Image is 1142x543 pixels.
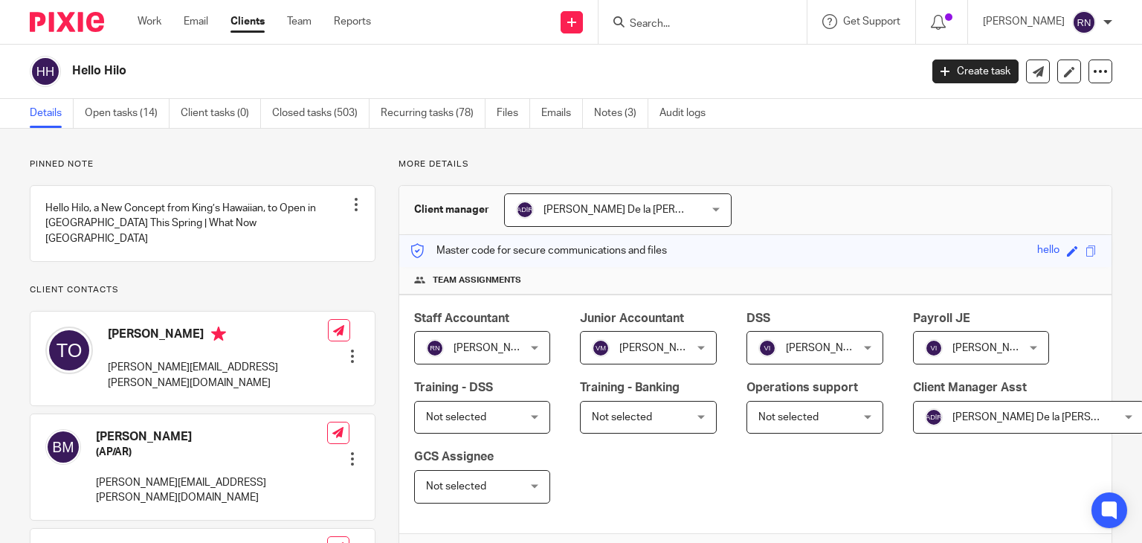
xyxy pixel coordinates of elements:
span: [PERSON_NAME] [454,343,535,353]
img: svg%3E [516,201,534,219]
h5: (AP/AR) [96,445,327,460]
input: Search [628,18,762,31]
a: Team [287,14,312,29]
span: [PERSON_NAME] [619,343,701,353]
span: Not selected [426,412,486,422]
p: Client contacts [30,284,375,296]
a: Closed tasks (503) [272,99,370,128]
img: svg%3E [45,429,81,465]
a: Details [30,99,74,128]
p: Pinned note [30,158,375,170]
span: [PERSON_NAME] [786,343,868,353]
a: Clients [230,14,265,29]
img: Pixie [30,12,104,32]
a: Audit logs [659,99,717,128]
span: Junior Accountant [580,312,684,324]
div: hello [1037,242,1059,260]
span: Team assignments [433,274,521,286]
a: Open tasks (14) [85,99,170,128]
span: Payroll JE [913,312,970,324]
span: Training - Banking [580,382,680,393]
span: Get Support [843,16,900,27]
a: Reports [334,14,371,29]
span: Not selected [426,481,486,492]
span: GCS Assignee [414,451,494,463]
a: Email [184,14,208,29]
p: [PERSON_NAME] [983,14,1065,29]
img: svg%3E [925,339,943,357]
a: Notes (3) [594,99,648,128]
span: Training - DSS [414,382,493,393]
img: svg%3E [592,339,610,357]
a: Files [497,99,530,128]
img: svg%3E [925,408,943,426]
span: Not selected [592,412,652,422]
h4: [PERSON_NAME] [96,429,327,445]
h2: Hello Hilo [72,63,743,79]
span: DSS [746,312,770,324]
img: svg%3E [45,327,93,374]
a: Work [138,14,161,29]
h3: Client manager [414,202,489,217]
p: [PERSON_NAME][EMAIL_ADDRESS][PERSON_NAME][DOMAIN_NAME] [108,360,328,391]
a: Client tasks (0) [181,99,261,128]
span: [PERSON_NAME] De la [PERSON_NAME] [543,205,735,215]
span: Not selected [758,412,819,422]
h4: [PERSON_NAME] [108,327,328,345]
span: Operations support [746,382,858,393]
span: [PERSON_NAME] [952,343,1034,353]
a: Emails [541,99,583,128]
img: svg%3E [758,339,776,357]
p: Master code for secure communications and files [410,243,667,258]
a: Create task [932,60,1019,83]
p: More details [399,158,1112,170]
span: Staff Accountant [414,312,509,324]
img: svg%3E [30,56,61,87]
a: Recurring tasks (78) [381,99,485,128]
img: svg%3E [426,339,444,357]
i: Primary [211,327,226,341]
img: svg%3E [1072,10,1096,34]
span: Client Manager Asst [913,382,1027,393]
p: [PERSON_NAME][EMAIL_ADDRESS][PERSON_NAME][DOMAIN_NAME] [96,475,327,506]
